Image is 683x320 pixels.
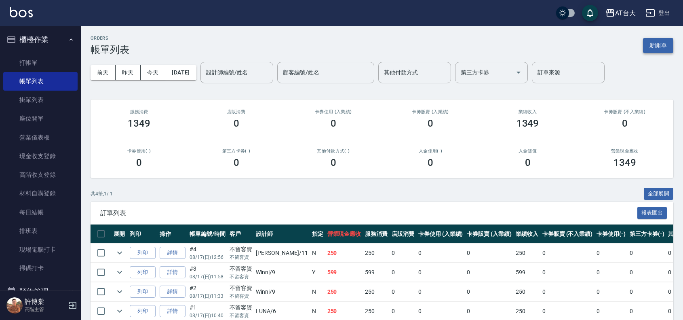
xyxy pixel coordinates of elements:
[130,266,156,279] button: 列印
[514,282,540,301] td: 250
[3,281,78,302] button: 預約管理
[416,263,465,282] td: 0
[188,282,228,301] td: #2
[188,263,228,282] td: #3
[586,109,664,114] h2: 卡券販賣 (不入業績)
[637,207,667,219] button: 報表匯出
[628,225,666,244] th: 第三方卡券(-)
[3,147,78,165] a: 現金收支登錄
[489,109,566,114] h2: 業績收入
[190,254,226,261] p: 08/17 (日) 12:56
[190,312,226,319] p: 08/17 (日) 10:40
[3,29,78,50] button: 櫃檯作業
[100,109,178,114] h3: 服務消費
[643,41,673,49] a: 新開單
[190,292,226,300] p: 08/17 (日) 11:33
[622,118,628,129] h3: 0
[91,190,113,197] p: 共 4 筆, 1 / 1
[254,225,310,244] th: 設計師
[540,263,594,282] td: 0
[158,225,188,244] th: 操作
[465,225,514,244] th: 卡券販賣 (入業績)
[390,225,416,244] th: 店販消費
[3,128,78,147] a: 營業儀表板
[310,263,325,282] td: Y
[465,282,514,301] td: 0
[325,282,363,301] td: 250
[628,263,666,282] td: 0
[234,118,239,129] h3: 0
[512,66,525,79] button: Open
[363,263,390,282] td: 599
[230,254,252,261] p: 不留客資
[230,284,252,292] div: 不留客資
[642,6,673,21] button: 登出
[465,244,514,263] td: 0
[10,7,33,17] img: Logo
[160,305,186,318] a: 詳情
[114,305,126,317] button: expand row
[3,109,78,128] a: 座位開單
[594,282,628,301] td: 0
[3,91,78,109] a: 掛單列表
[128,118,150,129] h3: 1349
[128,225,158,244] th: 列印
[114,247,126,259] button: expand row
[594,263,628,282] td: 0
[3,165,78,184] a: 高階收支登錄
[310,244,325,263] td: N
[465,263,514,282] td: 0
[3,203,78,222] a: 每日結帳
[331,118,336,129] h3: 0
[116,65,141,80] button: 昨天
[130,286,156,298] button: 列印
[165,65,196,80] button: [DATE]
[197,109,275,114] h2: 店販消費
[6,297,23,314] img: Person
[25,298,66,306] h5: 許博棠
[514,244,540,263] td: 250
[594,244,628,263] td: 0
[100,148,178,154] h2: 卡券使用(-)
[91,44,129,55] h3: 帳單列表
[643,38,673,53] button: 新開單
[160,266,186,279] a: 詳情
[3,240,78,259] a: 現場電腦打卡
[416,244,465,263] td: 0
[114,266,126,278] button: expand row
[310,282,325,301] td: N
[188,244,228,263] td: #4
[594,225,628,244] th: 卡券使用(-)
[416,225,465,244] th: 卡券使用 (入業績)
[230,265,252,273] div: 不留客資
[540,225,594,244] th: 卡券販賣 (不入業績)
[230,245,252,254] div: 不留客資
[136,157,142,168] h3: 0
[254,244,310,263] td: [PERSON_NAME] /11
[540,244,594,263] td: 0
[230,312,252,319] p: 不留客資
[188,225,228,244] th: 帳單編號/時間
[228,225,254,244] th: 客戶
[628,244,666,263] td: 0
[100,209,637,217] span: 訂單列表
[390,282,416,301] td: 0
[363,225,390,244] th: 服務消費
[160,247,186,259] a: 詳情
[230,292,252,300] p: 不留客資
[91,36,129,41] h2: ORDERS
[295,148,372,154] h2: 其他付款方式(-)
[525,157,531,168] h3: 0
[586,148,664,154] h2: 營業現金應收
[25,306,66,313] p: 高階主管
[112,225,128,244] th: 展開
[516,118,539,129] h3: 1349
[363,282,390,301] td: 250
[637,209,667,216] a: 報表匯出
[428,118,433,129] h3: 0
[540,282,594,301] td: 0
[514,225,540,244] th: 業績收入
[363,244,390,263] td: 250
[325,225,363,244] th: 營業現金應收
[160,286,186,298] a: 詳情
